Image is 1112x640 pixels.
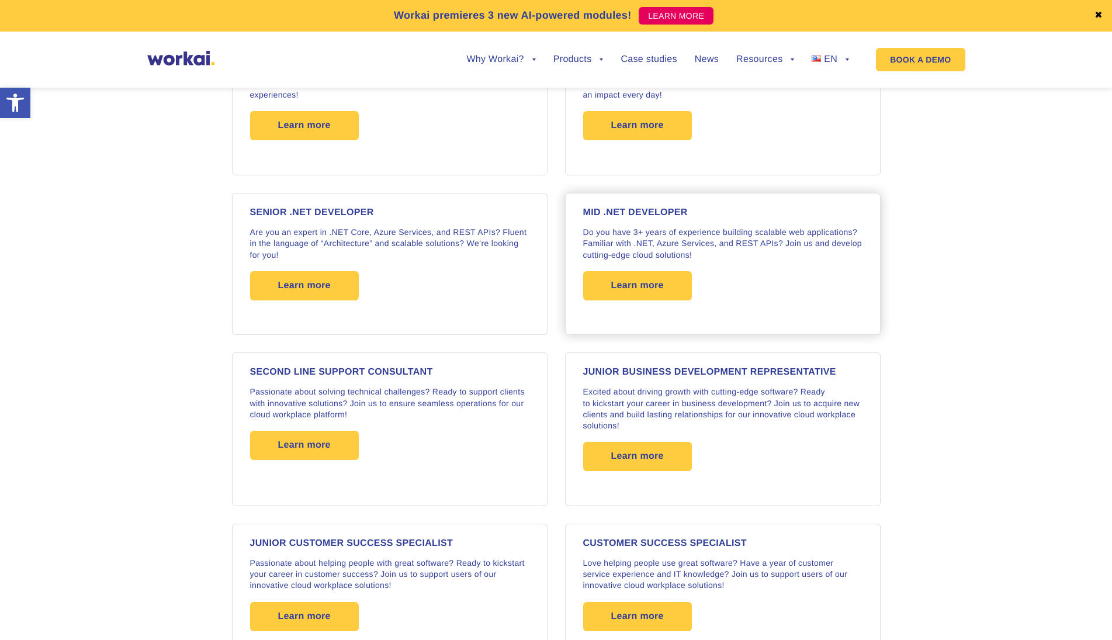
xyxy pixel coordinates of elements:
[278,271,331,300] span: Learn more
[556,25,889,184] a: .NET DEVELOPER (Support & Service) Skilled in .NET and Azure? Passionate about solving real custo...
[639,7,713,25] a: LEARN MORE
[611,602,664,631] span: Learn more
[611,442,664,471] span: Learn more
[223,184,556,344] a: SENIOR .NET DEVELOPER Are you an expert in .NET Core, Azure Services, and REST APIs? Fluent in th...
[250,386,529,420] p: Passionate about solving technical challenges? Ready to support clients with innovative solutions...
[223,25,556,184] a: UI/UX DESIGNER Are you experienced in designing intuitive and engaging interfaces for enterprise ...
[278,602,331,631] span: Learn more
[824,54,837,64] span: EN
[394,8,632,23] p: Workai premieres 3 new AI-powered modules!
[621,55,677,64] a: Case studies
[1094,11,1103,20] a: ✖
[876,48,965,71] a: BOOK A DEMO
[583,386,862,431] p: Excited about driving growth with cutting-edge software? Ready to kickstart your career in busine...
[250,227,529,261] p: Are you an expert in .NET Core, Azure Services, and REST APIs? Fluent in the language of “Archite...
[583,368,862,377] h4: Junior Business Development Representative
[611,111,664,140] span: Learn more
[583,539,862,548] h4: CUSTOMER SUCCESS SPECIALIST
[466,55,535,64] a: Why Workai?
[278,111,331,140] span: Learn more
[736,55,794,64] a: Resources
[250,208,529,217] h4: SENIOR .NET DEVELOPER
[583,208,862,217] h4: MID .NET DEVELOPER
[278,431,331,460] span: Learn more
[250,558,529,591] p: Passionate about helping people with great software? Ready to kickstart your career in customer s...
[553,55,604,64] a: Products
[250,539,529,548] h4: JUNIOR CUSTOMER SUCCESS SPECIALIST
[611,271,664,300] span: Learn more
[695,55,719,64] a: News
[556,184,889,344] a: MID .NET DEVELOPER Do you have 3+ years of experience building scalable web applications? Familia...
[556,344,889,515] a: Junior Business Development Representative Excited about driving growth with cutting-edge softwar...
[583,227,862,261] p: Do you have 3+ years of experience building scalable web applications? Familiar with .NET, Azure ...
[223,344,556,515] a: SECOND LINE SUPPORT CONSULTANT Passionate about solving technical challenges? Ready to support cl...
[250,368,529,377] h4: SECOND LINE SUPPORT CONSULTANT
[583,558,862,591] p: Love helping people use great software? Have a year of customer service experience and IT knowled...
